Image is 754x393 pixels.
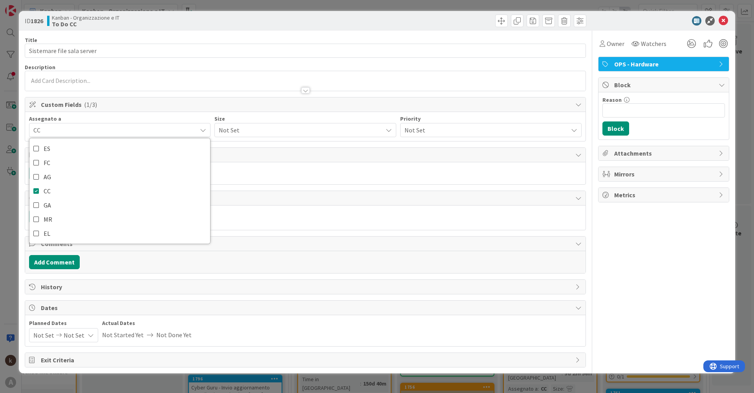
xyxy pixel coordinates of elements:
[44,228,50,239] span: EL
[607,39,624,48] span: Owner
[156,328,192,342] span: Not Done Yet
[29,156,210,170] a: FC
[16,1,36,11] span: Support
[641,39,666,48] span: Watchers
[214,116,396,121] div: Size
[44,185,51,197] span: CC
[52,21,119,27] b: To Do CC
[29,170,210,184] a: AG
[33,329,54,342] span: Not Set
[41,239,571,248] span: Comments
[400,116,582,121] div: Priority
[31,17,43,25] b: 1826
[29,226,210,241] a: EL
[102,319,192,327] span: Actual Dates
[41,282,571,292] span: History
[41,193,571,203] span: Links
[29,319,98,327] span: Planned Dates
[44,199,51,211] span: GA
[64,329,84,342] span: Not Set
[404,125,564,136] span: Not Set
[25,44,586,58] input: type card name here...
[602,121,629,136] button: Block
[44,143,50,154] span: ES
[29,255,80,269] button: Add Comment
[602,96,622,103] label: Reason
[84,101,97,108] span: ( 1/3 )
[44,157,50,169] span: FC
[29,212,210,226] a: MR
[614,59,715,69] span: OPS - Hardware
[25,37,37,44] label: Title
[52,15,119,21] span: Kanban - Organizzazione e IT
[44,213,52,225] span: MR
[25,16,43,26] span: ID
[102,328,144,342] span: Not Started Yet
[44,171,51,183] span: AG
[25,64,55,71] span: Description
[219,125,378,136] span: Not Set
[29,198,210,212] a: GA
[41,303,571,312] span: Dates
[614,149,715,158] span: Attachments
[29,116,210,121] div: Assegnato a
[614,190,715,200] span: Metrics
[614,80,715,90] span: Block
[29,141,210,156] a: ES
[614,169,715,179] span: Mirrors
[41,100,571,109] span: Custom Fields
[41,355,571,365] span: Exit Criteria
[41,150,571,160] span: Tasks
[33,125,197,135] span: CC
[29,184,210,198] a: CC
